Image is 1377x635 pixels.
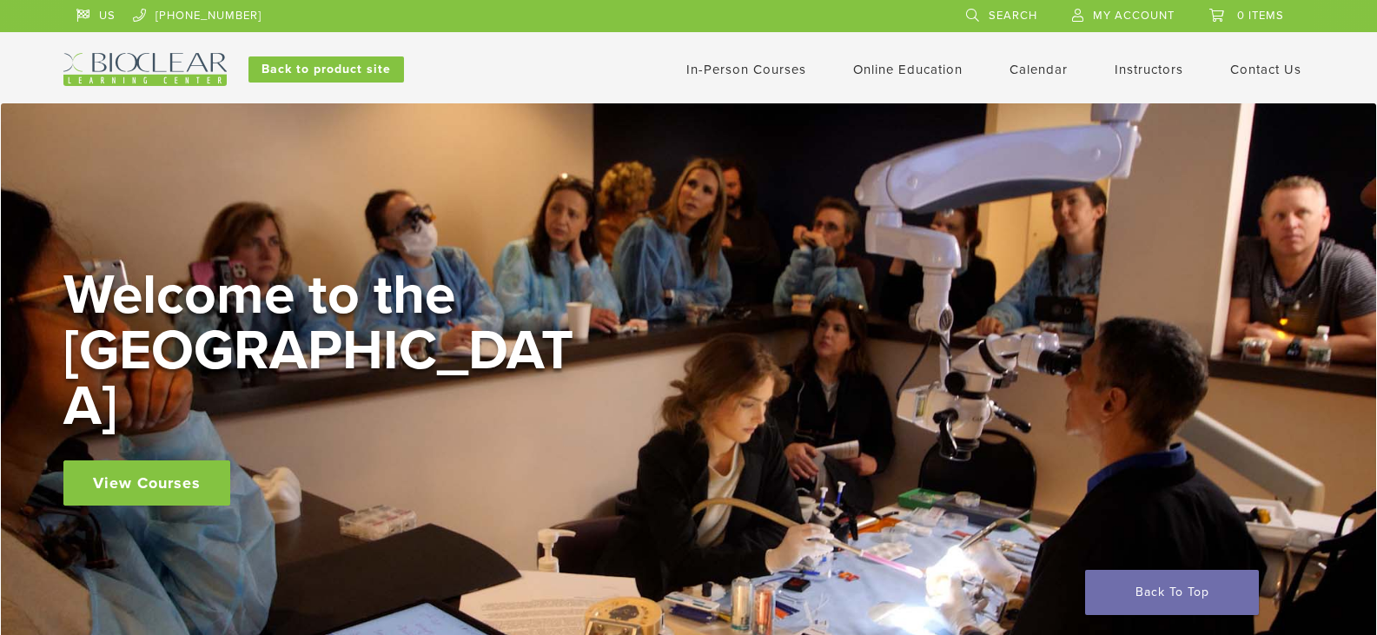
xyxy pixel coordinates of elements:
img: Bioclear [63,53,227,86]
a: In-Person Courses [686,62,806,77]
a: Calendar [1010,62,1068,77]
a: View Courses [63,460,230,506]
h2: Welcome to the [GEOGRAPHIC_DATA] [63,268,585,434]
a: Instructors [1115,62,1183,77]
a: Back To Top [1085,570,1259,615]
a: Online Education [853,62,963,77]
span: Search [989,9,1037,23]
span: My Account [1093,9,1175,23]
span: 0 items [1237,9,1284,23]
a: Back to product site [248,56,404,83]
a: Contact Us [1230,62,1301,77]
